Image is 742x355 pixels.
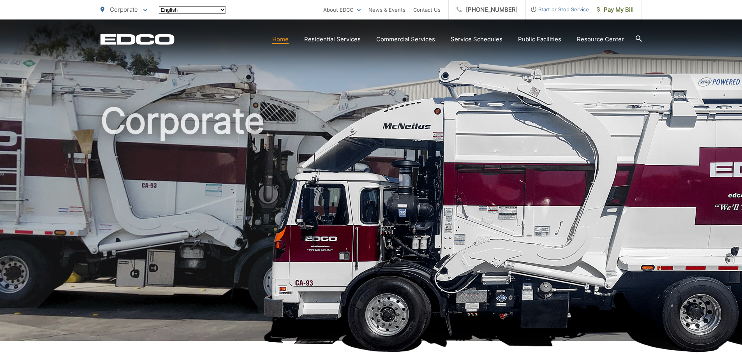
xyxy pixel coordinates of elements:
a: EDCD logo. Return to the homepage. [100,34,174,45]
a: Service Schedules [451,35,502,44]
a: Contact Us [413,5,441,14]
a: Home [272,35,289,44]
a: Commercial Services [376,35,435,44]
a: About EDCO [323,5,361,14]
a: Resource Center [577,35,624,44]
span: Corporate [110,6,138,13]
select: Select a language [159,6,226,14]
a: Public Facilities [518,35,561,44]
a: Residential Services [304,35,361,44]
span: Pay My Bill [597,5,634,14]
a: News & Events [368,5,405,14]
h1: Corporate [100,101,642,348]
